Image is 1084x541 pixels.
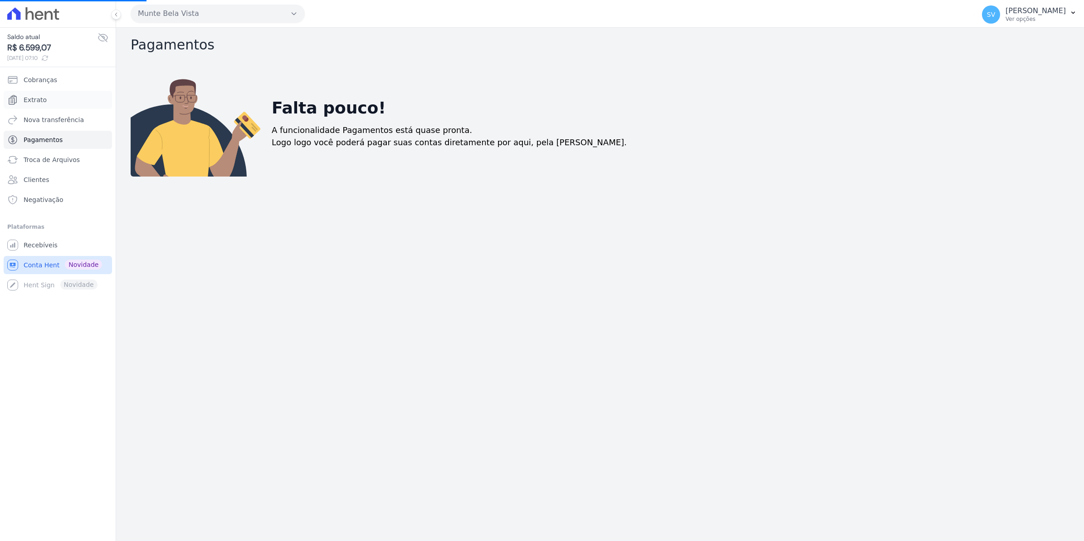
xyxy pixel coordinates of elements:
p: [PERSON_NAME] [1006,6,1066,15]
div: Plataformas [7,221,108,232]
p: Ver opções [1006,15,1066,23]
a: Extrato [4,91,112,109]
span: SV [987,11,995,18]
a: Troca de Arquivos [4,151,112,169]
span: Clientes [24,175,49,184]
a: Cobranças [4,71,112,89]
nav: Sidebar [7,71,108,294]
a: Recebíveis [4,236,112,254]
span: Negativação [24,195,63,204]
a: Pagamentos [4,131,112,149]
a: Conta Hent Novidade [4,256,112,274]
span: Saldo atual [7,32,98,42]
span: R$ 6.599,07 [7,42,98,54]
span: Troca de Arquivos [24,155,80,164]
button: Munte Bela Vista [131,5,305,23]
span: Conta Hent [24,261,59,270]
h2: Pagamentos [131,37,1069,53]
span: Novidade [65,260,102,270]
span: Nova transferência [24,115,84,124]
h2: Falta pouco! [272,96,386,120]
span: Recebíveis [24,241,58,250]
a: Nova transferência [4,111,112,129]
span: Extrato [24,95,47,104]
span: [DATE] 07:10 [7,54,98,62]
p: Logo logo você poderá pagar suas contas diretamente por aqui, pela [PERSON_NAME]. [272,136,627,148]
a: Negativação [4,191,112,209]
button: SV [PERSON_NAME] Ver opções [975,2,1084,27]
span: Cobranças [24,75,57,84]
p: A funcionalidade Pagamentos está quase pronta. [272,124,472,136]
span: Pagamentos [24,135,63,144]
a: Clientes [4,171,112,189]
